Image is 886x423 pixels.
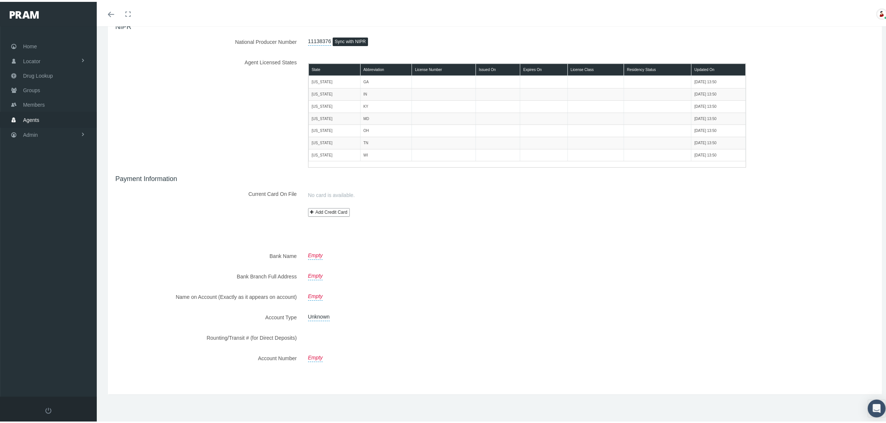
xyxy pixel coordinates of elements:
[308,189,875,197] a: No card is available.
[360,135,412,148] td: TN
[691,99,746,111] td: [DATE] 13:50
[308,268,323,278] a: Empty
[691,123,746,135] td: [DATE] 13:50
[308,33,331,44] a: 11138376
[308,99,360,111] td: [US_STATE]
[308,87,360,99] td: [US_STATE]
[308,74,360,86] td: [US_STATE]
[360,99,412,111] td: KY
[360,87,412,99] td: IN
[360,123,412,135] td: OH
[110,268,303,281] label: Bank Branch Full Address
[691,147,746,159] td: [DATE] 13:50
[868,398,886,416] div: Open Intercom Messenger
[110,329,303,342] label: Rounting/Transit # (for Direct Deposits)
[691,111,746,123] td: [DATE] 13:50
[308,123,360,135] td: [US_STATE]
[308,135,360,148] td: [US_STATE]
[23,111,39,125] span: Agents
[110,185,303,198] label: Current Card On File
[624,62,691,74] th: Residency Status
[110,309,303,322] label: Account Type
[333,36,368,44] button: Sync with NIPR
[23,38,37,52] span: Home
[691,135,746,148] td: [DATE] 13:50
[567,62,624,74] th: License Class
[308,147,360,159] td: [US_STATE]
[308,206,350,215] a: Add Credit Card
[23,81,40,96] span: Groups
[115,21,874,29] h4: NIPR
[23,126,38,140] span: Admin
[691,87,746,99] td: [DATE] 13:50
[23,52,41,67] span: Locator
[360,74,412,86] td: GA
[110,54,303,166] label: Agent Licensed States
[23,96,45,110] span: Members
[110,350,303,363] label: Account Number
[691,74,746,86] td: [DATE] 13:50
[360,147,412,159] td: WI
[23,67,53,81] span: Drug Lookup
[115,173,874,181] h4: Payment Information
[360,62,412,74] th: Abbreviation
[308,62,360,74] th: State
[691,62,746,74] th: Updated On
[308,288,323,299] a: Empty
[308,309,330,319] a: Unknown
[308,248,323,258] a: Empty
[476,62,520,74] th: Issued On
[10,9,39,17] img: PRAM_20_x_78.png
[412,62,476,74] th: License Number
[110,248,303,261] label: Bank Name
[308,350,323,360] a: Empty
[520,62,567,74] th: Expires On
[308,111,360,123] td: [US_STATE]
[360,111,412,123] td: MD
[110,288,303,301] label: Name on Account (Exactly as it appears on account)
[110,33,303,46] label: National Producer Number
